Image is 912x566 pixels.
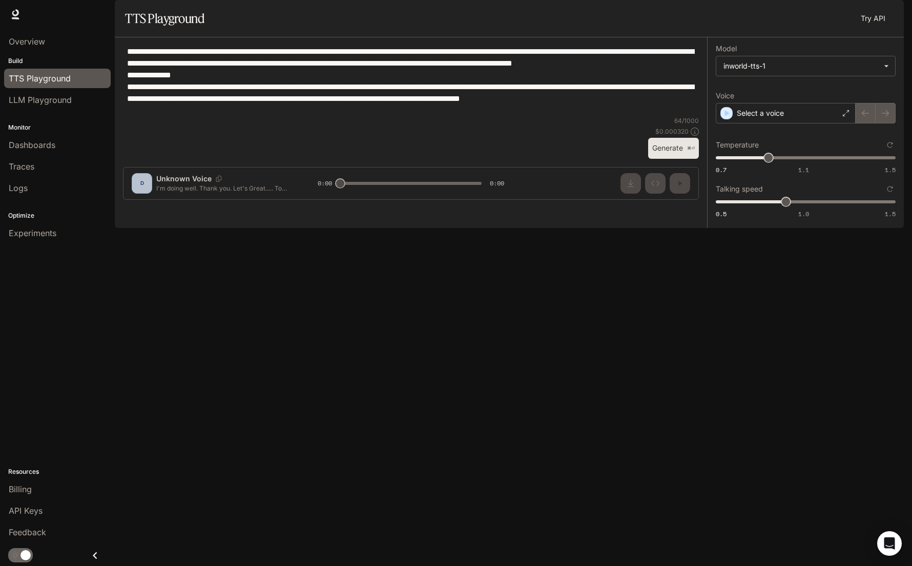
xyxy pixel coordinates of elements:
[716,141,759,149] p: Temperature
[648,138,699,159] button: Generate⌘⏎
[857,8,889,29] a: Try API
[884,139,896,151] button: Reset to default
[884,183,896,195] button: Reset to default
[674,116,699,125] p: 64 / 1000
[716,165,727,174] span: 0.7
[798,165,809,174] span: 1.1
[716,45,737,52] p: Model
[687,145,695,152] p: ⌘⏎
[723,61,879,71] div: inworld-tts-1
[877,531,902,556] div: Open Intercom Messenger
[125,8,204,29] h1: TTS Playground
[885,165,896,174] span: 1.5
[737,108,784,118] p: Select a voice
[716,185,763,193] p: Talking speed
[885,209,896,218] span: 1.5
[798,209,809,218] span: 1.0
[716,92,734,99] p: Voice
[716,56,895,76] div: inworld-tts-1
[716,209,727,218] span: 0.5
